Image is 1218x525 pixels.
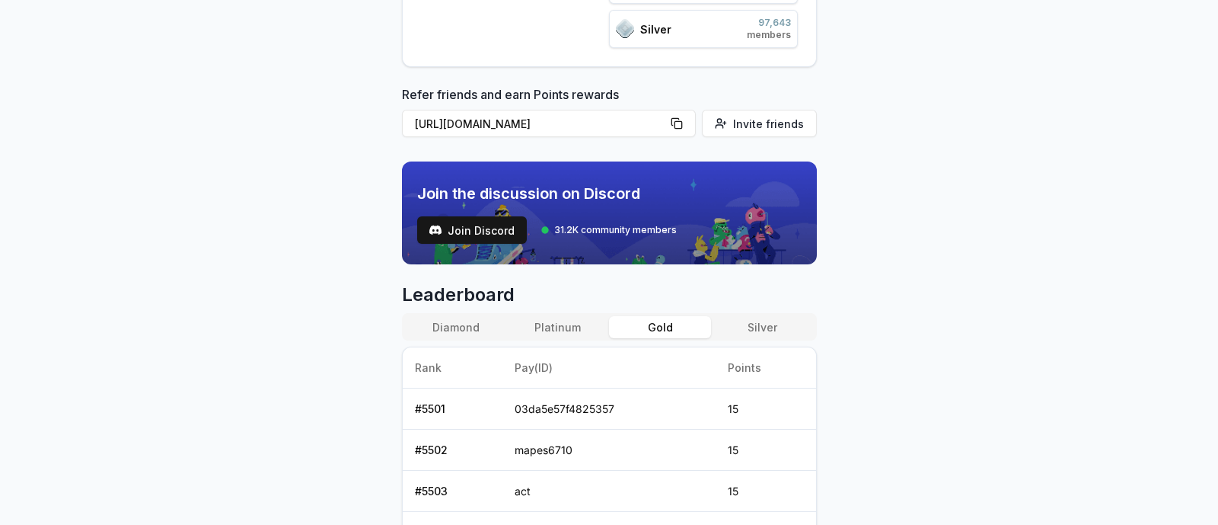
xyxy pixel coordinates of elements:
td: act [502,471,716,512]
span: Silver [640,21,671,37]
button: Diamond [405,316,507,338]
button: Join Discord [417,216,527,244]
button: Silver [711,316,813,338]
a: testJoin Discord [417,216,527,244]
div: Refer friends and earn Points rewards [402,85,817,143]
span: Invite friends [733,116,804,132]
td: # 5503 [403,471,502,512]
img: ranks_icon [616,19,634,39]
td: 15 [716,430,815,471]
button: [URL][DOMAIN_NAME] [402,110,696,137]
span: Leaderboard [402,283,817,307]
td: 15 [716,471,815,512]
th: Points [716,347,815,389]
button: Invite friends [702,110,817,137]
td: # 5502 [403,430,502,471]
img: discord_banner [402,162,817,264]
span: 97,643 [747,17,791,29]
th: Pay(ID) [502,347,716,389]
button: Gold [609,316,711,338]
th: Rank [403,347,502,389]
span: 31.2K community members [554,224,677,236]
td: mapes6710 [502,430,716,471]
span: Join the discussion on Discord [417,183,677,204]
span: Join Discord [448,222,515,238]
img: test [429,224,442,236]
td: # 5501 [403,389,502,430]
button: Platinum [507,316,609,338]
td: 03da5e57f4825357 [502,389,716,430]
td: 15 [716,389,815,430]
span: members [747,29,791,41]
